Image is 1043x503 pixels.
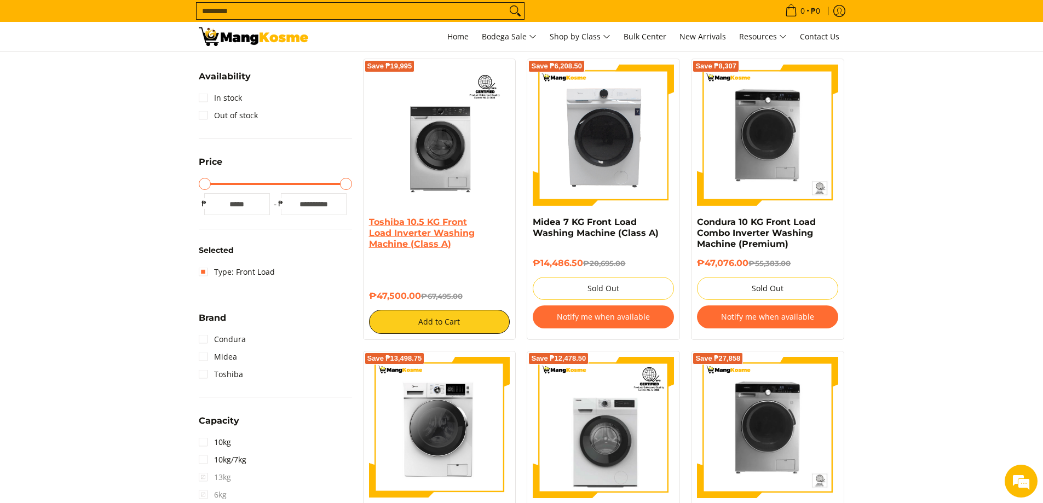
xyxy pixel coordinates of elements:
[369,291,510,302] h6: ₱47,500.00
[199,451,246,469] a: 10kg/7kg
[199,72,251,89] summary: Open
[199,433,231,451] a: 10kg
[199,469,231,486] span: 13kg
[794,22,845,51] a: Contact Us
[199,314,226,322] span: Brand
[533,357,674,498] img: Toshiba 7.5 KG Front Load Washing Machine (Class A)
[809,7,822,15] span: ₱0
[447,31,469,42] span: Home
[695,63,736,70] span: Save ₱8,307
[679,31,726,42] span: New Arrivals
[199,263,275,281] a: Type: Front Load
[319,22,845,51] nav: Main Menu
[697,65,838,206] img: Condura 10 KG Front Load Combo Inverter Washing Machine (Premium)
[199,72,251,81] span: Availability
[674,22,731,51] a: New Arrivals
[533,258,674,269] h6: ₱14,486.50
[476,22,542,51] a: Bodega Sale
[531,63,582,70] span: Save ₱6,208.50
[799,7,806,15] span: 0
[199,417,239,433] summary: Open
[199,89,242,107] a: In stock
[369,217,475,249] a: Toshiba 10.5 KG Front Load Inverter Washing Machine (Class A)
[199,158,222,175] summary: Open
[199,198,210,209] span: ₱
[583,259,625,268] del: ₱20,695.00
[482,30,537,44] span: Bodega Sale
[697,277,838,300] button: Sold Out
[442,22,474,51] a: Home
[734,22,792,51] a: Resources
[421,292,463,300] del: ₱67,495.00
[506,3,524,19] button: Search
[533,277,674,300] button: Sold Out
[697,357,838,498] img: Condura 10 KG Front Load Combo Inverter Washing Machine Silver (Class A)
[369,357,510,498] img: Midea Front Load 10kg Wash and Dry Washing Machine (Class A)
[199,27,308,46] img: Washing Machines l Mang Kosme: Home Appliances Warehouse Sale Partner Front Load
[369,65,510,206] img: Toshiba 10.5 KG Front Load Inverter Washing Machine (Class A)
[199,417,239,425] span: Capacity
[275,198,286,209] span: ₱
[199,366,243,383] a: Toshiba
[199,107,258,124] a: Out of stock
[199,158,222,166] span: Price
[550,30,610,44] span: Shop by Class
[624,31,666,42] span: Bulk Center
[199,348,237,366] a: Midea
[533,65,674,206] img: Midea 7 KG Front Load Washing Machine (Class A)
[782,5,823,17] span: •
[533,305,674,328] button: Notify me when available
[695,355,740,362] span: Save ₱27,858
[369,310,510,334] button: Add to Cart
[697,305,838,328] button: Notify me when available
[748,259,791,268] del: ₱55,383.00
[199,331,246,348] a: Condura
[739,30,787,44] span: Resources
[697,217,816,249] a: Condura 10 KG Front Load Combo Inverter Washing Machine (Premium)
[533,217,659,238] a: Midea 7 KG Front Load Washing Machine (Class A)
[544,22,616,51] a: Shop by Class
[618,22,672,51] a: Bulk Center
[367,63,412,70] span: Save ₱19,995
[367,355,422,362] span: Save ₱13,498.75
[199,314,226,331] summary: Open
[697,258,838,269] h6: ₱47,076.00
[199,246,352,256] h6: Selected
[531,355,586,362] span: Save ₱12,478.50
[800,31,839,42] span: Contact Us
